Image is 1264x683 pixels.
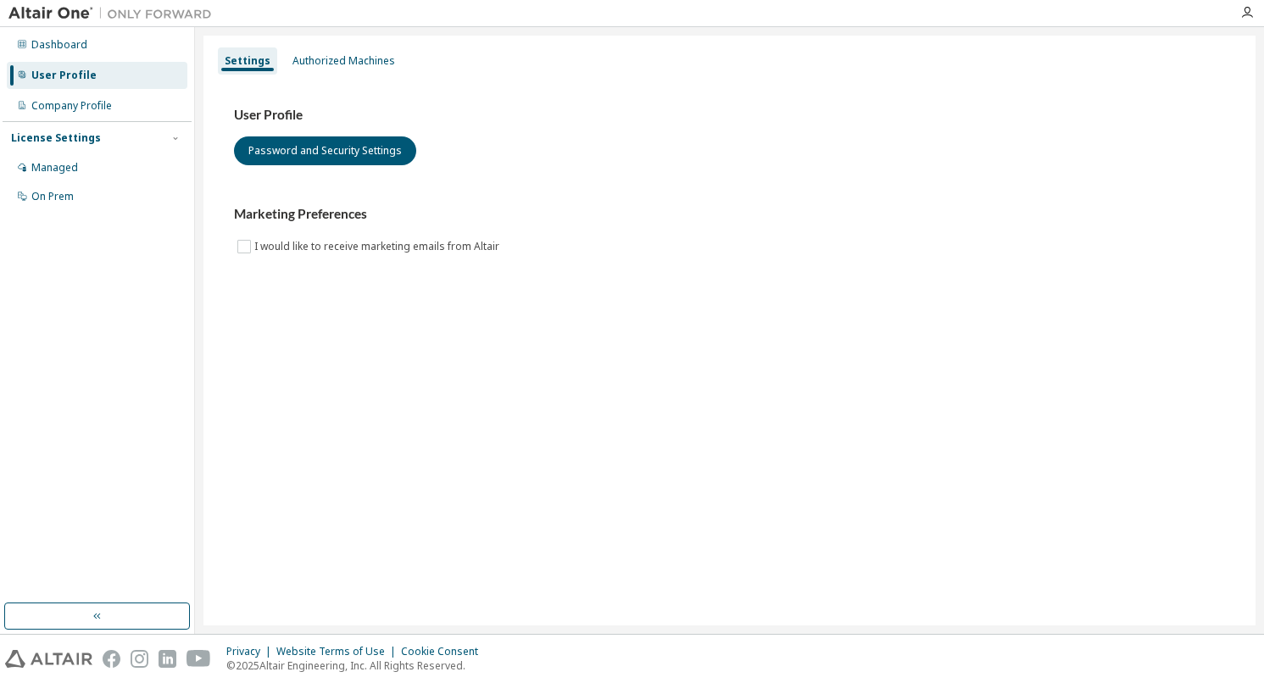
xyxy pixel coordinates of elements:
[254,236,503,257] label: I would like to receive marketing emails from Altair
[292,54,395,68] div: Authorized Machines
[187,650,211,668] img: youtube.svg
[31,190,74,203] div: On Prem
[31,161,78,175] div: Managed
[159,650,176,668] img: linkedin.svg
[5,650,92,668] img: altair_logo.svg
[234,107,1225,124] h3: User Profile
[131,650,148,668] img: instagram.svg
[103,650,120,668] img: facebook.svg
[276,645,401,658] div: Website Terms of Use
[226,658,488,673] p: © 2025 Altair Engineering, Inc. All Rights Reserved.
[234,136,416,165] button: Password and Security Settings
[8,5,220,22] img: Altair One
[225,54,270,68] div: Settings
[11,131,101,145] div: License Settings
[31,38,87,52] div: Dashboard
[226,645,276,658] div: Privacy
[31,69,97,82] div: User Profile
[401,645,488,658] div: Cookie Consent
[31,99,112,113] div: Company Profile
[234,206,1225,223] h3: Marketing Preferences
